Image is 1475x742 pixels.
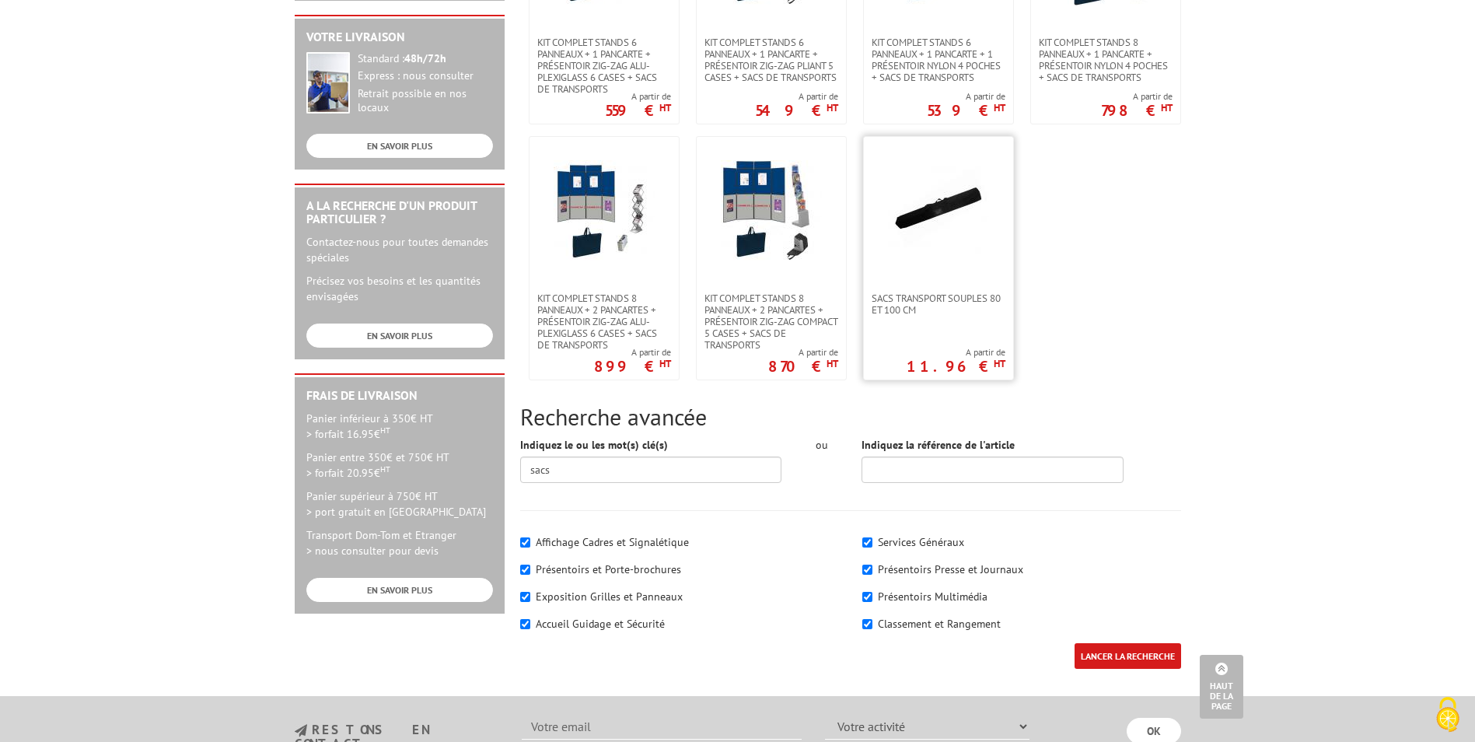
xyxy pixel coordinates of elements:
p: Transport Dom-Tom et Etranger [306,527,493,558]
a: Haut de la page [1200,655,1243,719]
a: Sacs Transport souples 80 et 100 cm [864,292,1013,316]
button: Cookies (fenêtre modale) [1421,689,1475,742]
sup: HT [659,101,671,114]
span: > forfait 16.95€ [306,427,390,441]
p: Précisez vos besoins et les quantités envisagées [306,273,493,304]
p: Panier entre 350€ et 750€ HT [306,450,493,481]
strong: 48h/72h [404,51,446,65]
span: Kit complet stands 6 panneaux + 1 pancarte + présentoir zig-zag pliant 5 cases + sacs de transports [704,37,838,83]
input: Services Généraux [862,537,872,548]
label: Affichage Cadres et Signalétique [536,535,689,549]
a: Kit complet stands 8 panneaux + 2 pancartes + présentoir zig-zag alu-plexiglass 6 cases + sacs de... [530,292,679,351]
span: A partir de [755,90,838,103]
div: ou [805,437,838,453]
a: Kit complet stands 6 panneaux + 1 pancarte + présentoir zig-zag alu-plexiglass 6 cases + sacs de ... [530,37,679,95]
label: Présentoirs et Porte-brochures [536,562,681,576]
h2: A la recherche d'un produit particulier ? [306,199,493,226]
input: Votre email [522,713,802,740]
span: A partir de [605,90,671,103]
a: Kit complet stands 6 panneaux + 1 pancarte + présentoir zig-zag pliant 5 cases + sacs de transports [697,37,846,83]
sup: HT [380,464,390,474]
sup: HT [994,357,1005,370]
span: A partir de [907,346,1005,359]
input: Classement et Rangement [862,619,872,629]
input: Affichage Cadres et Signalétique [520,537,530,548]
img: Kit complet stands 8 panneaux + 2 pancartes + présentoir zig-zag alu-plexiglass 6 cases + sacs de... [554,160,655,261]
sup: HT [827,357,838,370]
span: > port gratuit en [GEOGRAPHIC_DATA] [306,505,486,519]
label: Services Généraux [878,535,964,549]
input: LANCER LA RECHERCHE [1075,643,1181,669]
h2: Recherche avancée [520,404,1181,429]
a: EN SAVOIR PLUS [306,324,493,348]
label: Accueil Guidage et Sécurité [536,617,665,631]
label: Indiquez la référence de l'article [862,437,1015,453]
h2: Votre livraison [306,30,493,44]
p: 549 € [755,106,838,115]
span: Kit complet stands 8 panneaux + 2 pancartes + présentoir zig-zag compact 5 cases + sacs de transp... [704,292,838,351]
input: Présentoirs et Porte-brochures [520,565,530,575]
input: Présentoirs Multimédia [862,592,872,602]
label: Exposition Grilles et Panneaux [536,590,683,604]
sup: HT [380,425,390,436]
span: A partir de [594,346,671,359]
img: Cookies (fenêtre modale) [1428,695,1467,734]
label: Présentoirs Multimédia [878,590,987,604]
a: EN SAVOIR PLUS [306,578,493,602]
img: widget-livraison.jpg [306,52,350,114]
div: Retrait possible en nos locaux [358,87,493,115]
p: 11.96 € [907,362,1005,371]
p: Panier supérieur à 750€ HT [306,488,493,520]
div: Express : nous consulter [358,69,493,83]
sup: HT [659,357,671,370]
label: Présentoirs Presse et Journaux [878,562,1023,576]
label: Indiquez le ou les mot(s) clé(s) [520,437,668,453]
sup: HT [994,101,1005,114]
p: Contactez-nous pour toutes demandes spéciales [306,234,493,265]
input: Présentoirs Presse et Journaux [862,565,872,575]
span: Kit complet stands 6 panneaux + 1 pancarte + 1 présentoir nylon 4 poches + sacs de transports [872,37,1005,83]
div: Standard : [358,52,493,66]
sup: HT [827,101,838,114]
img: Sacs Transport souples 80 et 100 cm [888,160,989,261]
img: newsletter.jpg [295,724,307,737]
input: Exposition Grilles et Panneaux [520,592,530,602]
p: 798 € [1101,106,1173,115]
sup: HT [1161,101,1173,114]
span: Kit complet stands 6 panneaux + 1 pancarte + présentoir zig-zag alu-plexiglass 6 cases + sacs de ... [537,37,671,95]
a: EN SAVOIR PLUS [306,134,493,158]
p: 870 € [768,362,838,371]
span: Kit complet stands 8 panneaux + 1 pancarte + présentoir nylon 4 poches + sacs de transports [1039,37,1173,83]
span: > forfait 20.95€ [306,466,390,480]
a: Kit complet stands 8 panneaux + 1 pancarte + présentoir nylon 4 poches + sacs de transports [1031,37,1180,83]
p: 559 € [605,106,671,115]
span: > nous consulter pour devis [306,544,439,558]
span: A partir de [768,346,838,359]
span: Sacs Transport souples 80 et 100 cm [872,292,1005,316]
span: Kit complet stands 8 panneaux + 2 pancartes + présentoir zig-zag alu-plexiglass 6 cases + sacs de... [537,292,671,351]
input: Accueil Guidage et Sécurité [520,619,530,629]
a: Kit complet stands 8 panneaux + 2 pancartes + présentoir zig-zag compact 5 cases + sacs de transp... [697,292,846,351]
p: 899 € [594,362,671,371]
a: Kit complet stands 6 panneaux + 1 pancarte + 1 présentoir nylon 4 poches + sacs de transports [864,37,1013,83]
h2: Frais de Livraison [306,389,493,403]
span: A partir de [1101,90,1173,103]
p: 539 € [927,106,1005,115]
label: Classement et Rangement [878,617,1001,631]
p: Panier inférieur à 350€ HT [306,411,493,442]
span: A partir de [927,90,1005,103]
img: Kit complet stands 8 panneaux + 2 pancartes + présentoir zig-zag compact 5 cases + sacs de transp... [721,160,822,261]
